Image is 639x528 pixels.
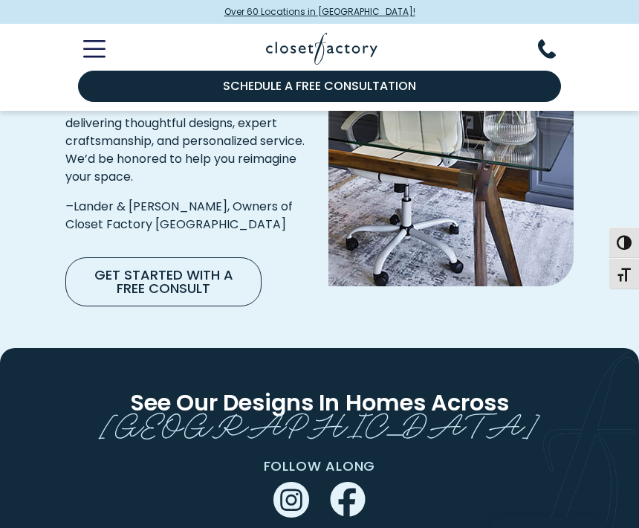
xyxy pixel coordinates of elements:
span: Over 60 Locations in [GEOGRAPHIC_DATA]! [224,5,415,19]
a: Instagram [273,490,309,507]
em: – [65,198,74,215]
p: Lander & [PERSON_NAME], Owners of Closet Factory [GEOGRAPHIC_DATA] [65,198,311,234]
img: Closet Factory Logo [266,33,377,65]
button: Phone Number [538,39,574,59]
a: Facebook [330,490,366,507]
span: Homes Across [346,387,509,419]
a: Schedule a Free Consultation [78,71,561,102]
button: Toggle High Contrast [609,227,639,258]
button: Toggle Mobile Menu [65,40,106,58]
button: Toggle Font size [609,258,639,289]
span: [GEOGRAPHIC_DATA] [100,399,539,445]
a: Get Started with a Free Consult [65,257,262,306]
span: FOLLOW ALONG [264,457,376,475]
span: See Our Designs In [130,387,340,419]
